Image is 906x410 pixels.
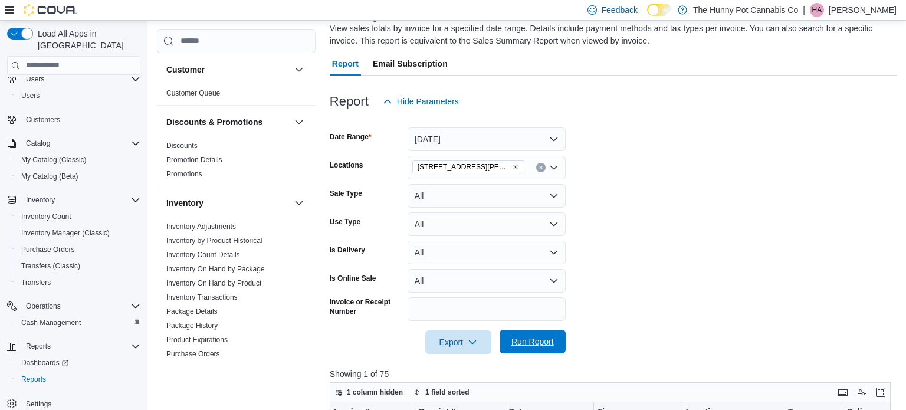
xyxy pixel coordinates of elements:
button: Customers [2,111,145,128]
label: Date Range [330,132,372,142]
span: Promotion Details [166,155,222,165]
button: Operations [21,299,65,313]
div: Customer [157,86,316,105]
button: Inventory Count [12,208,145,225]
span: Inventory On Hand by Product [166,278,261,288]
p: Showing 1 of 75 [330,368,897,380]
span: Transfers [21,278,51,287]
button: Operations [2,298,145,314]
a: Inventory Count [17,209,76,224]
button: Users [2,71,145,87]
span: Package Details [166,307,218,316]
a: Transfers (Classic) [17,259,85,273]
span: Customers [21,112,140,127]
span: Users [21,91,40,100]
button: Export [425,330,491,354]
span: Transfers (Classic) [17,259,140,273]
a: Dashboards [12,355,145,371]
button: All [408,212,566,236]
a: Package History [166,322,218,330]
button: Inventory [292,196,306,210]
span: Inventory Count [17,209,140,224]
span: Inventory Count [21,212,71,221]
button: Reports [12,371,145,388]
span: Email Subscription [373,52,448,76]
span: Load All Apps in [GEOGRAPHIC_DATA] [33,28,140,51]
span: Hide Parameters [397,96,459,107]
a: Package Details [166,307,218,316]
button: Discounts & Promotions [166,116,290,128]
span: Reports [21,375,46,384]
button: Keyboard shortcuts [836,385,850,399]
span: Dashboards [21,358,68,368]
span: Export [432,330,484,354]
span: Dashboards [17,356,140,370]
a: Inventory by Product Historical [166,237,262,245]
span: My Catalog (Classic) [21,155,87,165]
label: Invoice or Receipt Number [330,297,403,316]
button: Catalog [2,135,145,152]
span: [STREET_ADDRESS][PERSON_NAME] [418,161,510,173]
span: 1 field sorted [425,388,470,397]
button: Discounts & Promotions [292,115,306,129]
button: Inventory [2,192,145,208]
a: Inventory Adjustments [166,222,236,231]
span: Users [17,88,140,103]
button: Customer [166,64,290,76]
button: All [408,184,566,208]
a: Promotions [166,170,202,178]
img: Cova [24,4,77,16]
span: Reports [17,372,140,386]
a: Inventory Transactions [166,293,238,301]
button: All [408,241,566,264]
label: Locations [330,160,363,170]
a: Discounts [166,142,198,150]
span: Product Expirations [166,335,228,345]
span: Transfers (Classic) [21,261,80,271]
a: Cash Management [17,316,86,330]
input: Dark Mode [647,4,672,16]
button: Users [12,87,145,104]
span: Inventory Count Details [166,250,240,260]
span: Operations [26,301,61,311]
span: Discounts [166,141,198,150]
span: Reports [26,342,51,351]
div: Discounts & Promotions [157,139,316,186]
span: Inventory [26,195,55,205]
button: Inventory Manager (Classic) [12,225,145,241]
span: Customer Queue [166,88,220,98]
label: Is Delivery [330,245,365,255]
a: Transfers [17,275,55,290]
button: Cash Management [12,314,145,331]
label: Use Type [330,217,360,227]
span: My Catalog (Beta) [17,169,140,183]
button: Customer [292,63,306,77]
button: Catalog [21,136,55,150]
button: Transfers (Classic) [12,258,145,274]
p: [PERSON_NAME] [829,3,897,17]
a: My Catalog (Classic) [17,153,91,167]
div: View sales totals by invoice for a specified date range. Details include payment methods and tax ... [330,22,891,47]
button: Transfers [12,274,145,291]
a: Purchase Orders [17,242,80,257]
div: Hanna Anderson [810,3,824,17]
span: Users [21,72,140,86]
span: Transfers [17,275,140,290]
h3: Inventory [166,197,203,209]
a: Inventory Count Details [166,251,240,259]
span: Reports [21,339,140,353]
a: Inventory On Hand by Package [166,265,265,273]
p: | [803,3,805,17]
button: Reports [21,339,55,353]
span: Catalog [21,136,140,150]
span: Catalog [26,139,50,148]
span: Cash Management [17,316,140,330]
button: Enter fullscreen [874,385,888,399]
span: My Catalog (Classic) [17,153,140,167]
a: Users [17,88,44,103]
label: Is Online Sale [330,274,376,283]
button: Users [21,72,49,86]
